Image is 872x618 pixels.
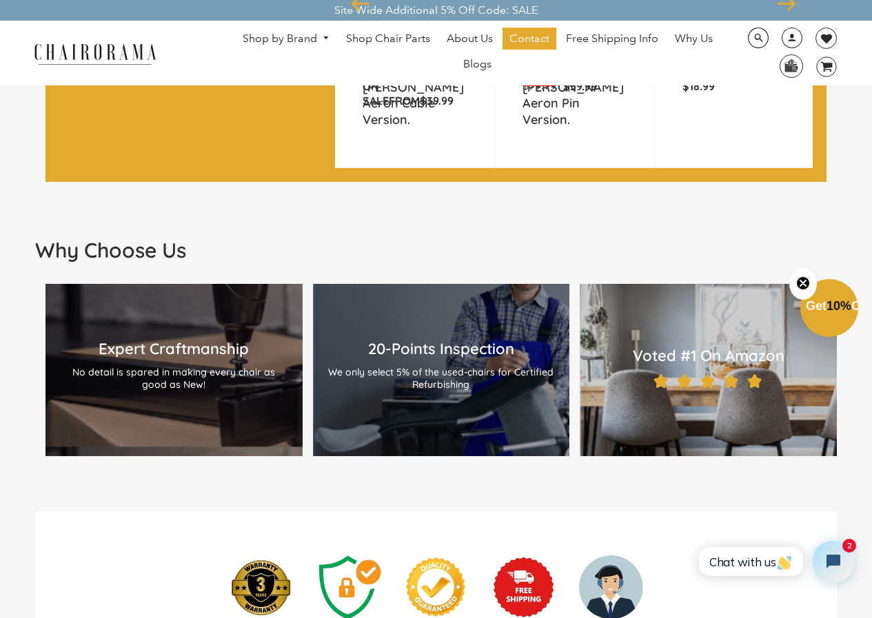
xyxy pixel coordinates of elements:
[420,94,454,107] span: $39.99
[827,299,851,313] span: 10%
[463,57,491,72] span: Blogs
[800,280,858,338] div: Get10%OffClose teaser
[780,55,802,76] img: WhatsApp_Image_2024-07-12_at_16.23.01.webp
[563,79,597,93] span: $39.99
[363,79,467,108] p: from
[682,79,715,93] span: $18.99
[559,28,665,50] a: Free Shipping Info
[447,32,493,46] span: About Us
[59,339,289,358] h2: Expert Craftmanship
[523,79,556,92] span: $79.99
[236,28,336,50] a: Shop by Brand
[35,237,838,263] h2: Why Choose Us
[503,28,556,50] a: Contact
[509,32,549,46] span: Contact
[684,529,866,594] iframe: Tidio Chat
[223,28,733,79] nav: DesktopNavigation
[346,32,430,46] span: Shop Chair Parts
[806,299,869,313] span: Get Off
[668,28,720,50] a: Why Us
[456,53,498,75] a: Blogs
[339,28,437,50] a: Shop Chair Parts
[789,268,817,300] button: Close teaser
[363,79,389,107] strong: On Sale
[566,32,658,46] span: Free Shipping Info
[59,366,289,391] p: No detail is spared in making every chair as good as New!
[327,339,556,358] h2: 20-Points Inspection
[651,373,765,391] img: image_18.png
[327,366,556,391] p: We only select 5% of the used-chairs for Certified Refurbishing
[440,28,500,50] a: About Us
[594,346,823,365] h2: Voted #1 On Amazon
[26,41,164,65] img: chairorama
[675,32,713,46] span: Why Us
